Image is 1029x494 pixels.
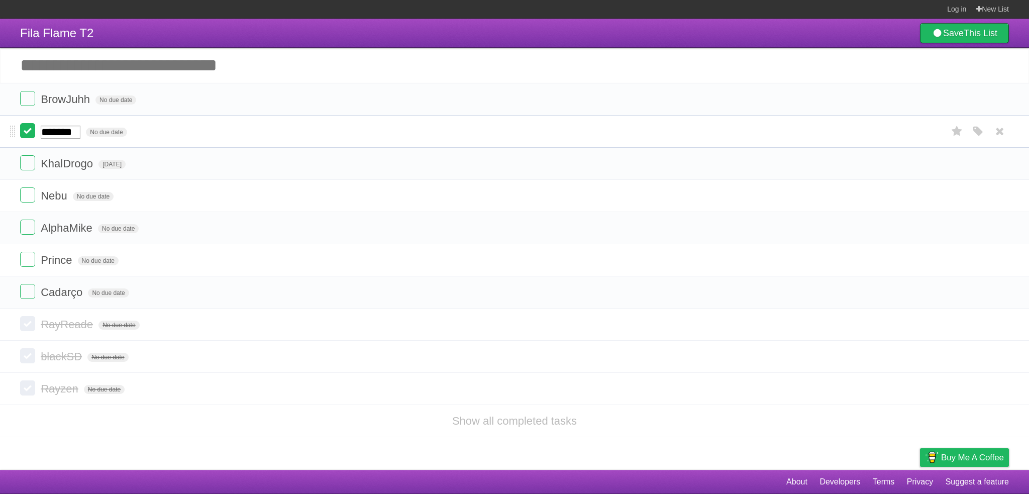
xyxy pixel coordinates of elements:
[41,382,81,395] span: Rayzen
[20,252,35,267] label: Done
[948,123,967,140] label: Star task
[41,189,70,202] span: Nebu
[41,350,84,363] span: blackSD
[873,472,895,491] a: Terms
[20,316,35,331] label: Done
[786,472,807,491] a: About
[98,321,139,330] span: No due date
[20,155,35,170] label: Done
[41,157,95,170] span: KhalDrogo
[907,472,933,491] a: Privacy
[95,95,136,105] span: No due date
[41,318,95,331] span: RayReade
[20,123,35,138] label: Done
[98,160,126,169] span: [DATE]
[20,91,35,106] label: Done
[452,415,577,427] a: Show all completed tasks
[20,187,35,203] label: Done
[41,286,85,299] span: Cadarço
[920,448,1009,467] a: Buy me a coffee
[41,222,95,234] span: AlphaMike
[964,28,997,38] b: This List
[20,348,35,363] label: Done
[88,288,129,298] span: No due date
[41,93,92,106] span: BrowJuhh
[41,254,74,266] span: Prince
[946,472,1009,491] a: Suggest a feature
[98,224,139,233] span: No due date
[20,284,35,299] label: Done
[920,23,1009,43] a: SaveThis List
[78,256,119,265] span: No due date
[925,449,939,466] img: Buy me a coffee
[20,380,35,396] label: Done
[86,128,127,137] span: No due date
[73,192,114,201] span: No due date
[819,472,860,491] a: Developers
[20,220,35,235] label: Done
[84,385,125,394] span: No due date
[941,449,1004,466] span: Buy me a coffee
[87,353,128,362] span: No due date
[20,26,93,40] span: Fila Flame T2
